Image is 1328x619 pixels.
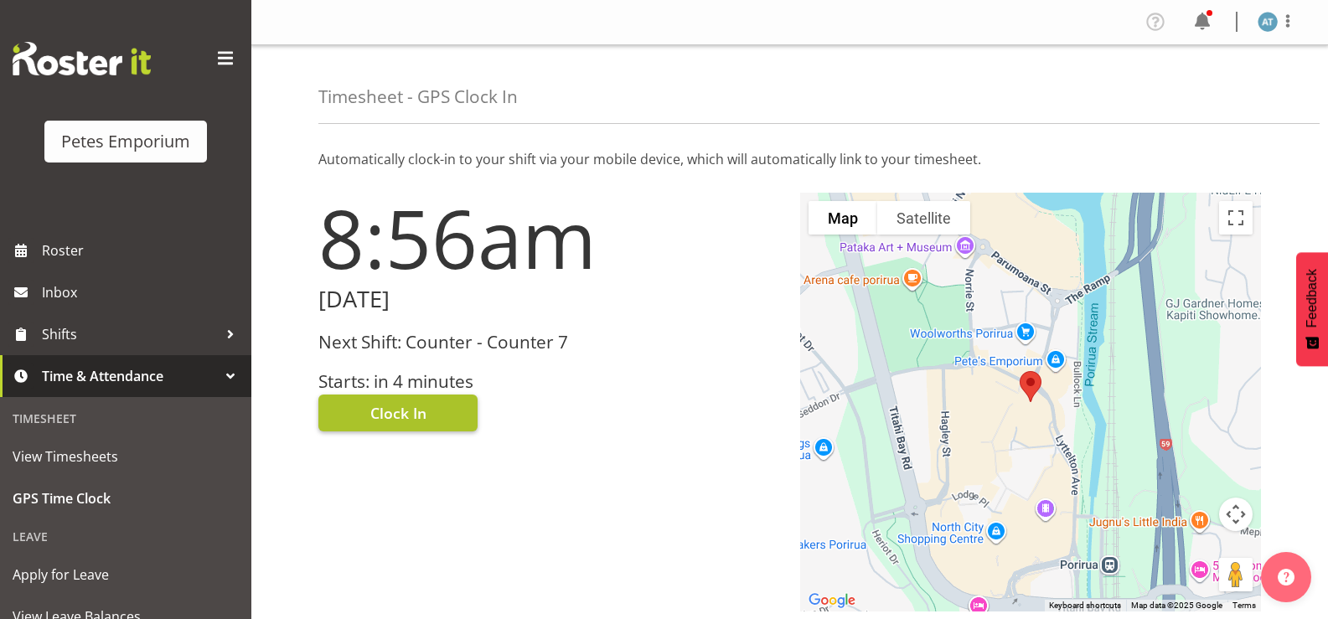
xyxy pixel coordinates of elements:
[4,477,247,519] a: GPS Time Clock
[1296,252,1328,366] button: Feedback - Show survey
[318,333,780,352] h3: Next Shift: Counter - Counter 7
[13,444,239,469] span: View Timesheets
[804,590,860,611] img: Google
[13,562,239,587] span: Apply for Leave
[318,193,780,283] h1: 8:56am
[877,201,970,235] button: Show satellite imagery
[318,149,1261,169] p: Automatically clock-in to your shift via your mobile device, which will automatically link to you...
[370,402,426,424] span: Clock In
[1219,498,1253,531] button: Map camera controls
[1219,558,1253,591] button: Drag Pegman onto the map to open Street View
[809,201,877,235] button: Show street map
[42,364,218,389] span: Time & Attendance
[4,554,247,596] a: Apply for Leave
[4,401,247,436] div: Timesheet
[1258,12,1278,32] img: alex-micheal-taniwha5364.jpg
[804,590,860,611] a: Open this area in Google Maps (opens a new window)
[1219,201,1253,235] button: Toggle fullscreen view
[42,322,218,347] span: Shifts
[4,519,247,554] div: Leave
[318,87,518,106] h4: Timesheet - GPS Clock In
[1049,600,1121,611] button: Keyboard shortcuts
[13,42,151,75] img: Rosterit website logo
[42,280,243,305] span: Inbox
[318,286,780,312] h2: [DATE]
[4,436,247,477] a: View Timesheets
[1305,269,1320,328] span: Feedback
[61,129,190,154] div: Petes Emporium
[1232,601,1256,610] a: Terms (opens in new tab)
[42,238,243,263] span: Roster
[1278,569,1294,585] img: help-xxl-2.png
[318,372,780,391] h3: Starts: in 4 minutes
[1131,601,1222,610] span: Map data ©2025 Google
[13,486,239,511] span: GPS Time Clock
[318,395,478,431] button: Clock In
